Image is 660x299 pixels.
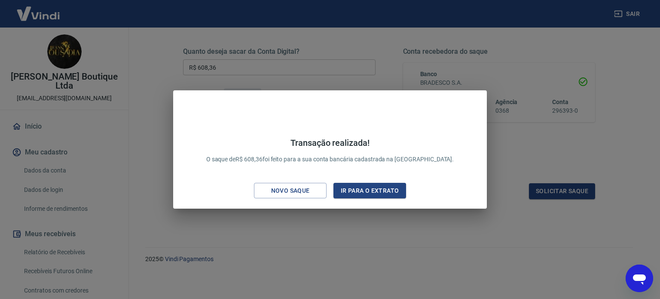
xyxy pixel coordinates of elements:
[206,138,454,148] h4: Transação realizada!
[206,138,454,164] p: O saque de R$ 608,36 foi feito para a sua conta bancária cadastrada na [GEOGRAPHIC_DATA].
[261,185,320,196] div: Novo saque
[254,183,327,199] button: Novo saque
[626,265,653,292] iframe: Botão para abrir a janela de mensagens
[333,183,406,199] button: Ir para o extrato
